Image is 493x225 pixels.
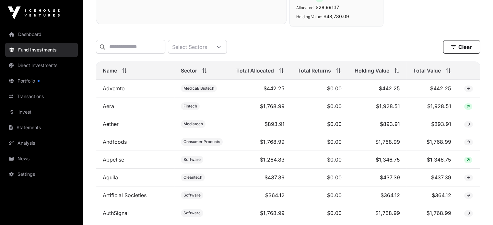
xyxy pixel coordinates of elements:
[103,103,114,109] a: Aera
[291,80,348,97] td: $0.00
[183,121,203,127] span: Mediatech
[236,67,274,74] span: Total Allocated
[103,210,129,216] a: AuthSignal
[183,157,201,162] span: Software
[5,58,78,73] a: Direct Investments
[181,67,197,74] span: Sector
[5,136,78,150] a: Analysis
[103,139,127,145] a: Andfoods
[406,169,458,186] td: $437.39
[291,169,348,186] td: $0.00
[103,121,119,127] a: Aether
[230,151,291,169] td: $1,264.83
[406,204,458,222] td: $1,768.99
[5,27,78,41] a: Dashboard
[230,186,291,204] td: $364.12
[230,133,291,151] td: $1,768.99
[348,133,406,151] td: $1,768.99
[298,67,331,74] span: Total Returns
[291,204,348,222] td: $0.00
[291,186,348,204] td: $0.00
[291,151,348,169] td: $0.00
[323,14,349,19] span: $48,780.09
[8,6,60,19] img: Icehouse Ventures Logo
[348,151,406,169] td: $1,346.75
[291,97,348,115] td: $0.00
[348,186,406,204] td: $364.12
[168,40,211,53] div: Select Sectors
[348,80,406,97] td: $442.25
[406,186,458,204] td: $364.12
[183,104,197,109] span: Fintech
[291,115,348,133] td: $0.00
[183,193,201,198] span: Software
[183,210,201,216] span: Software
[183,86,214,91] span: Medical/ Biotech
[230,115,291,133] td: $893.91
[406,115,458,133] td: $893.91
[348,204,406,222] td: $1,768.99
[230,97,291,115] td: $1,768.99
[103,156,124,163] a: Appetise
[296,5,314,10] span: Allocated:
[103,67,117,74] span: Name
[230,80,291,97] td: $442.25
[443,40,480,54] button: Clear
[355,67,389,74] span: Holding Value
[348,169,406,186] td: $437.39
[230,204,291,222] td: $1,768.99
[406,97,458,115] td: $1,928.51
[103,174,118,181] a: Aquila
[230,169,291,186] td: $437.39
[291,133,348,151] td: $0.00
[5,74,78,88] a: Portfolio
[5,120,78,135] a: Statements
[296,14,322,19] span: Holding Value:
[5,89,78,104] a: Transactions
[406,80,458,97] td: $442.25
[183,139,220,144] span: Consumer Products
[461,194,493,225] iframe: Chat Widget
[5,167,78,181] a: Settings
[413,67,441,74] span: Total Value
[183,175,202,180] span: Cleantech
[348,115,406,133] td: $893.91
[5,43,78,57] a: Fund Investments
[348,97,406,115] td: $1,928.51
[5,105,78,119] a: Invest
[5,152,78,166] a: News
[406,133,458,151] td: $1,768.99
[316,5,339,10] span: $28,991.17
[406,151,458,169] td: $1,346.75
[103,192,147,198] a: Artificial Societies
[103,85,125,92] a: Advemto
